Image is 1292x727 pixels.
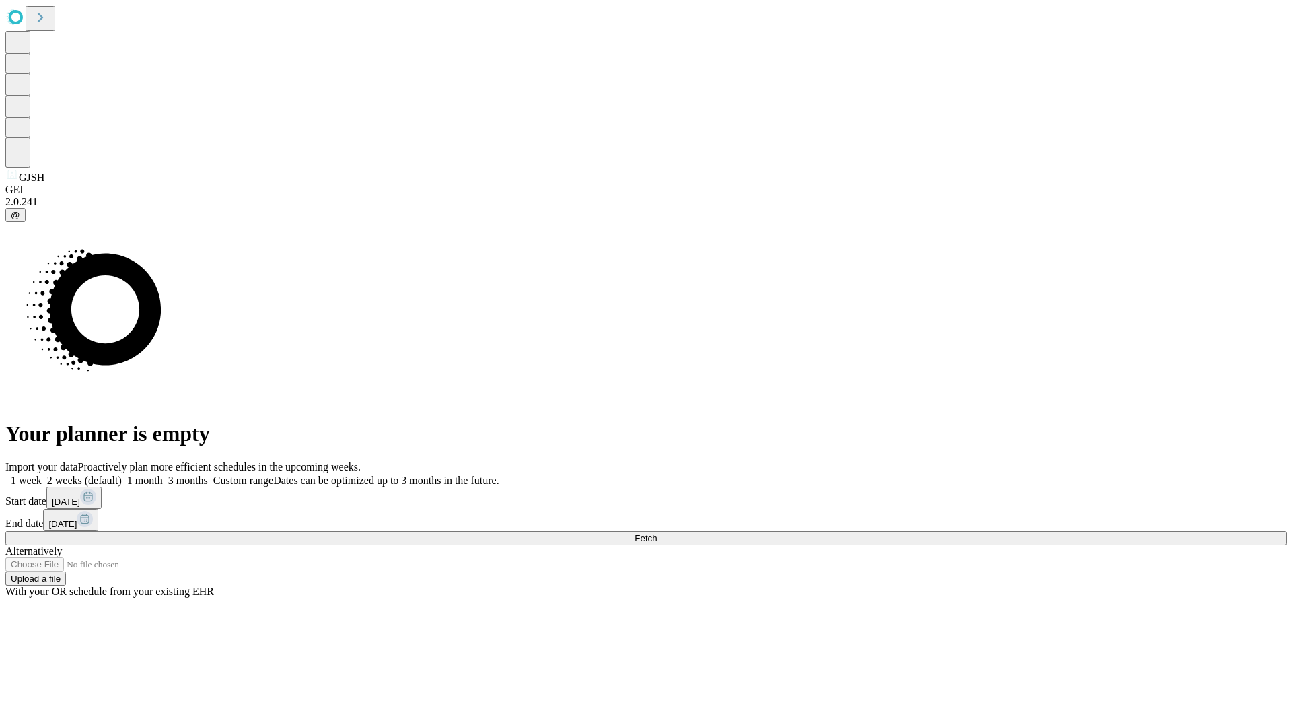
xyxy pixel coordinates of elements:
button: [DATE] [43,509,98,531]
span: [DATE] [48,519,77,529]
button: Fetch [5,531,1287,545]
span: 1 week [11,475,42,486]
span: Custom range [213,475,273,486]
span: Fetch [635,533,657,543]
span: 3 months [168,475,208,486]
div: End date [5,509,1287,531]
div: Start date [5,487,1287,509]
button: @ [5,208,26,222]
span: Dates can be optimized up to 3 months in the future. [273,475,499,486]
span: 2 weeks (default) [47,475,122,486]
span: Import your data [5,461,78,473]
span: @ [11,210,20,220]
span: 1 month [127,475,163,486]
span: GJSH [19,172,44,183]
span: Proactively plan more efficient schedules in the upcoming weeks. [78,461,361,473]
h1: Your planner is empty [5,421,1287,446]
div: GEI [5,184,1287,196]
span: With your OR schedule from your existing EHR [5,586,214,597]
button: Upload a file [5,572,66,586]
button: [DATE] [46,487,102,509]
span: [DATE] [52,497,80,507]
span: Alternatively [5,545,62,557]
div: 2.0.241 [5,196,1287,208]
